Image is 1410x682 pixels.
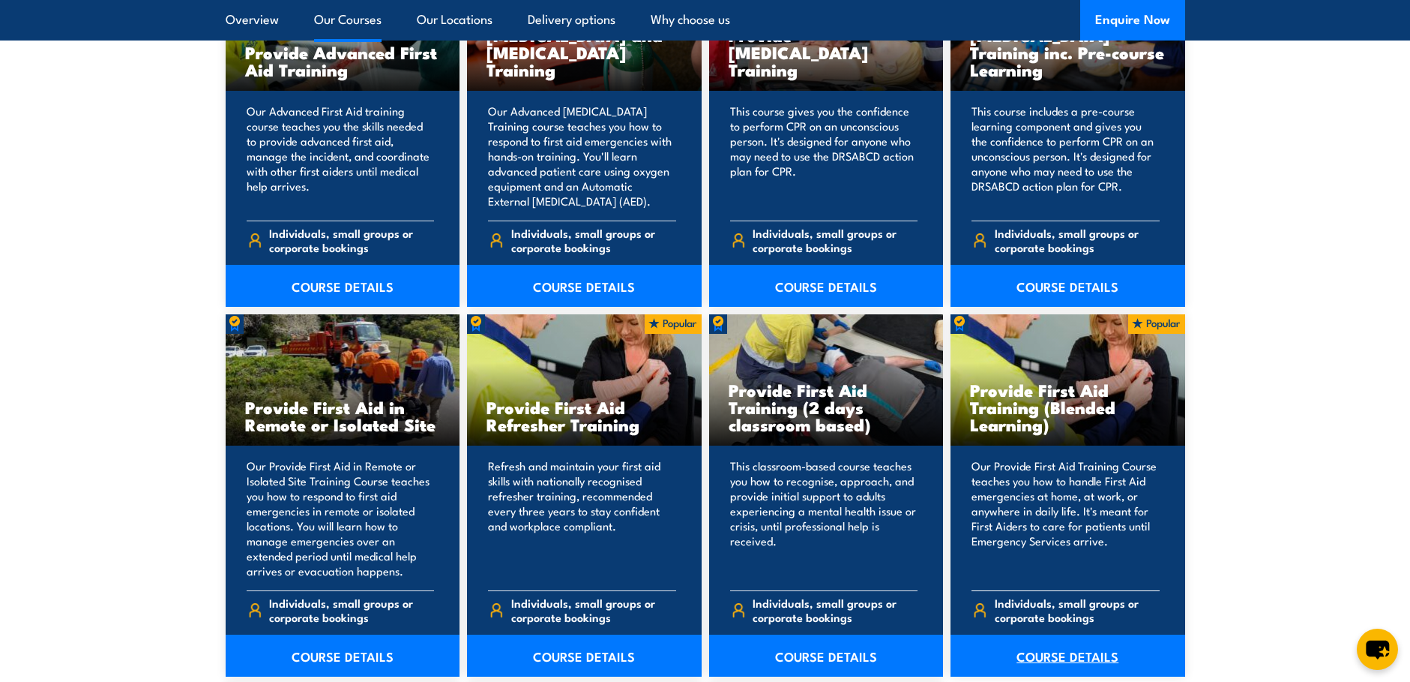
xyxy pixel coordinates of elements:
span: Individuals, small groups or corporate bookings [753,596,918,624]
h3: Provide [MEDICAL_DATA] Training [729,26,924,78]
p: Our Advanced First Aid training course teaches you the skills needed to provide advanced first ai... [247,104,435,209]
a: COURSE DETAILS [467,635,702,677]
p: This course gives you the confidence to perform CPR on an unconscious person. It's designed for a... [730,104,918,209]
h3: Provide Advanced [MEDICAL_DATA] and [MEDICAL_DATA] Training [486,9,682,78]
p: Our Provide First Aid Training Course teaches you how to handle First Aid emergencies at home, at... [971,458,1160,578]
button: chat-button [1357,629,1398,670]
a: COURSE DETAILS [709,265,944,307]
a: COURSE DETAILS [226,265,460,307]
a: COURSE DETAILS [709,635,944,677]
h3: Provide Advanced First Aid Training [245,44,441,78]
span: Individuals, small groups or corporate bookings [995,596,1160,624]
h3: Provide First Aid Training (2 days classroom based) [729,381,924,433]
h3: Provide First Aid Refresher Training [486,398,682,433]
h3: Provide [MEDICAL_DATA] Training inc. Pre-course Learning [970,9,1166,78]
span: Individuals, small groups or corporate bookings [753,226,918,254]
a: COURSE DETAILS [467,265,702,307]
p: This course includes a pre-course learning component and gives you the confidence to perform CPR ... [971,104,1160,209]
p: Refresh and maintain your first aid skills with nationally recognised refresher training, recomme... [488,458,676,578]
a: COURSE DETAILS [950,265,1185,307]
span: Individuals, small groups or corporate bookings [511,226,676,254]
h3: Provide First Aid Training (Blended Learning) [970,381,1166,433]
p: This classroom-based course teaches you how to recognise, approach, and provide initial support t... [730,458,918,578]
p: Our Advanced [MEDICAL_DATA] Training course teaches you how to respond to first aid emergencies w... [488,104,676,209]
a: COURSE DETAILS [226,635,460,677]
span: Individuals, small groups or corporate bookings [269,226,434,254]
span: Individuals, small groups or corporate bookings [511,596,676,624]
a: COURSE DETAILS [950,635,1185,677]
p: Our Provide First Aid in Remote or Isolated Site Training Course teaches you how to respond to fi... [247,458,435,578]
h3: Provide First Aid in Remote or Isolated Site [245,398,441,433]
span: Individuals, small groups or corporate bookings [269,596,434,624]
span: Individuals, small groups or corporate bookings [995,226,1160,254]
